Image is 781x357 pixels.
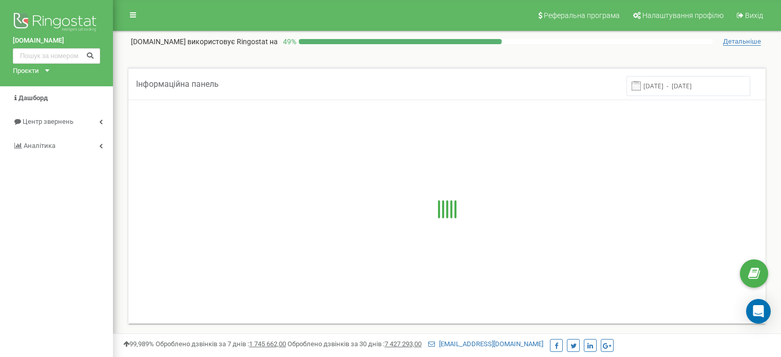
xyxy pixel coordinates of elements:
[136,79,219,89] span: Інформаційна панель
[745,11,763,20] span: Вихід
[156,340,286,348] span: Оброблено дзвінків за 7 днів :
[723,37,761,46] span: Детальніше
[249,340,286,348] u: 1 745 662,00
[18,94,48,102] span: Дашборд
[288,340,422,348] span: Оброблено дзвінків за 30 днів :
[642,11,723,20] span: Налаштування профілю
[13,10,100,36] img: Ringostat logo
[13,66,39,76] div: Проєкти
[428,340,543,348] a: [EMAIL_ADDRESS][DOMAIN_NAME]
[13,48,100,64] input: Пошук за номером
[544,11,620,20] span: Реферальна програма
[131,36,278,47] p: [DOMAIN_NAME]
[24,142,55,149] span: Аналiтика
[13,36,100,46] a: [DOMAIN_NAME]
[278,36,299,47] p: 49 %
[385,340,422,348] u: 7 427 293,00
[123,340,154,348] span: 99,989%
[746,299,771,324] div: Open Intercom Messenger
[187,37,278,46] span: використовує Ringostat на
[23,118,73,125] span: Центр звернень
